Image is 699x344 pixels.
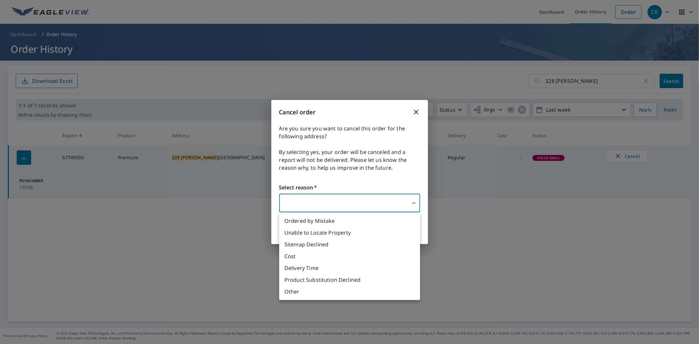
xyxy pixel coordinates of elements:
[279,250,420,262] li: Cost
[279,286,420,297] li: Other
[279,227,420,239] li: Unable to Locate Property
[279,274,420,286] li: Product Substitution Declined
[279,262,420,274] li: Delivery Time
[279,239,420,250] li: Sitemap Declined
[279,215,420,227] li: Ordered by Mistake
